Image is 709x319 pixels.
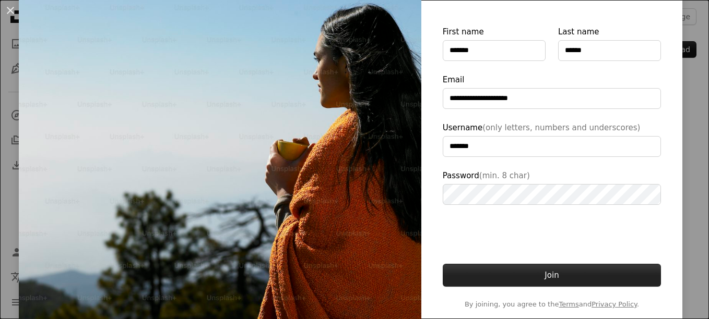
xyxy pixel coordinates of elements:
[443,136,661,157] input: Username(only letters, numbers and underscores)
[443,299,661,310] span: By joining, you agree to the and .
[443,121,661,157] label: Username
[443,40,546,61] input: First name
[443,88,661,109] input: Email
[443,26,546,61] label: First name
[558,26,661,61] label: Last name
[443,264,661,287] button: Join
[443,169,661,205] label: Password
[482,123,640,132] span: (only letters, numbers and underscores)
[592,300,637,308] a: Privacy Policy
[479,171,530,180] span: (min. 8 char)
[559,300,578,308] a: Terms
[443,184,661,205] input: Password(min. 8 char)
[443,73,661,109] label: Email
[558,40,661,61] input: Last name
